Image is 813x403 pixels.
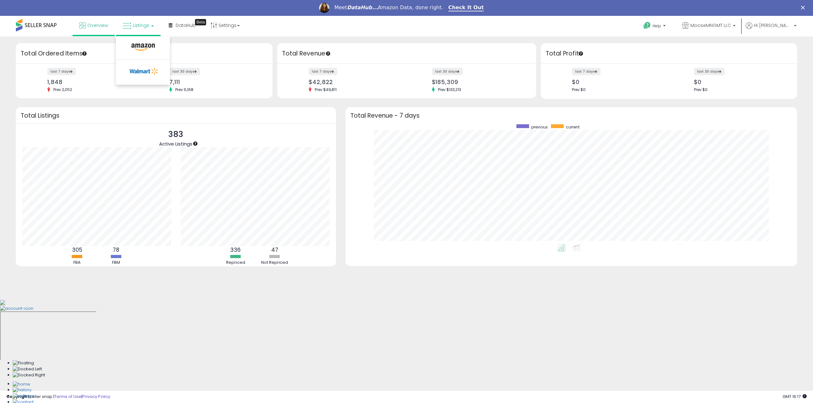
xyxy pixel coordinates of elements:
[572,79,664,85] div: $0
[113,246,119,254] b: 78
[334,4,443,11] div: Meet Amazon Data, done right.
[312,87,340,92] span: Prev: $49,811
[13,372,45,378] img: Docked Right
[58,260,96,266] div: FBA
[653,23,661,29] span: Help
[217,260,255,266] div: Repriced
[192,141,198,146] div: Tooltip anchor
[690,22,731,29] span: MooseMNGMT LLC
[169,79,261,85] div: 7,111
[47,79,139,85] div: 1,848
[282,49,531,58] h3: Total Revenue
[319,3,329,13] img: Profile image for Georgie
[164,16,200,35] a: DataHub
[572,68,601,75] label: last 7 days
[309,79,402,85] div: $42,822
[159,140,192,147] span: Active Listings
[350,113,793,118] h3: Total Revenue - 7 days
[325,51,331,56] div: Tooltip anchor
[566,124,580,130] span: current
[271,246,278,254] b: 47
[118,16,158,35] a: Listings
[754,22,792,29] span: Hi [PERSON_NAME]
[432,79,525,85] div: $185,309
[159,128,192,140] p: 383
[13,366,42,372] img: Docked Left
[13,393,34,399] img: Settings
[169,68,200,75] label: last 30 days
[195,19,206,25] div: Tooltip anchor
[47,68,76,75] label: last 7 days
[643,22,651,29] i: Get Help
[572,87,586,92] span: Prev: $0
[133,22,149,29] span: Listings
[746,22,796,36] a: Hi [PERSON_NAME]
[230,246,241,254] b: 336
[694,79,786,85] div: $0
[21,49,268,58] h3: Total Ordered Items
[578,51,584,56] div: Tooltip anchor
[448,4,484,11] a: Check It Out
[172,87,197,92] span: Prev: 6,168
[694,68,725,75] label: last 30 days
[638,17,672,36] a: Help
[677,16,740,36] a: MooseMNGMT LLC
[13,381,30,387] img: Home
[694,87,708,92] span: Prev: $0
[21,113,331,118] h3: Total Listings
[72,246,82,254] b: 305
[432,68,463,75] label: last 30 days
[13,360,34,366] img: Floating
[531,124,548,130] span: previous
[176,22,196,29] span: DataHub
[97,260,135,266] div: FBM
[801,6,807,10] div: Close
[13,387,31,393] img: History
[75,16,113,35] a: Overview
[50,87,75,92] span: Prev: 2,052
[435,87,464,92] span: Prev: $133,213
[256,260,294,266] div: Not Repriced
[82,51,87,56] div: Tooltip anchor
[309,68,337,75] label: last 7 days
[347,4,378,10] i: DataHub...
[206,16,245,35] a: Settings
[546,49,793,58] h3: Total Profit
[87,22,108,29] span: Overview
